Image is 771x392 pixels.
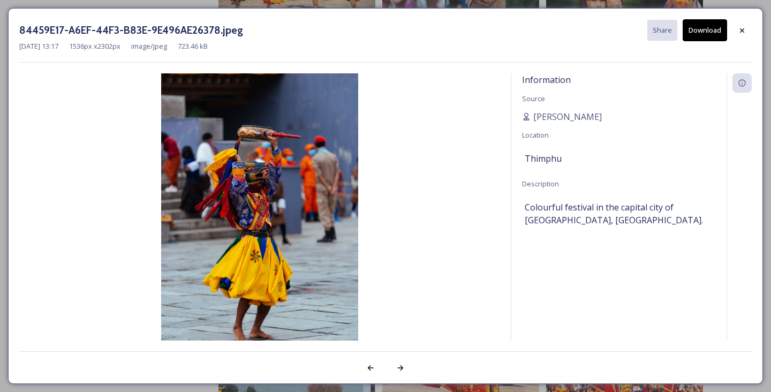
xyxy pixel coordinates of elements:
[522,179,559,189] span: Description
[69,41,120,51] span: 1536 px x 2302 px
[522,130,549,140] span: Location
[19,41,58,51] span: [DATE] 13:17
[178,41,208,51] span: 723.46 kB
[525,152,562,165] span: Thimphu
[19,22,243,38] h3: 84459E17-A6EF-44F3-B83E-9E496AE26378.jpeg
[522,94,545,103] span: Source
[19,73,500,369] img: 84459E17-A6EF-44F3-B83E-9E496AE26378.jpeg
[533,110,602,123] span: [PERSON_NAME]
[647,20,677,41] button: Share
[525,201,713,227] span: Colourful festival in the capital city of [GEOGRAPHIC_DATA], [GEOGRAPHIC_DATA].
[522,74,571,86] span: Information
[131,41,167,51] span: image/jpeg
[683,19,727,41] button: Download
